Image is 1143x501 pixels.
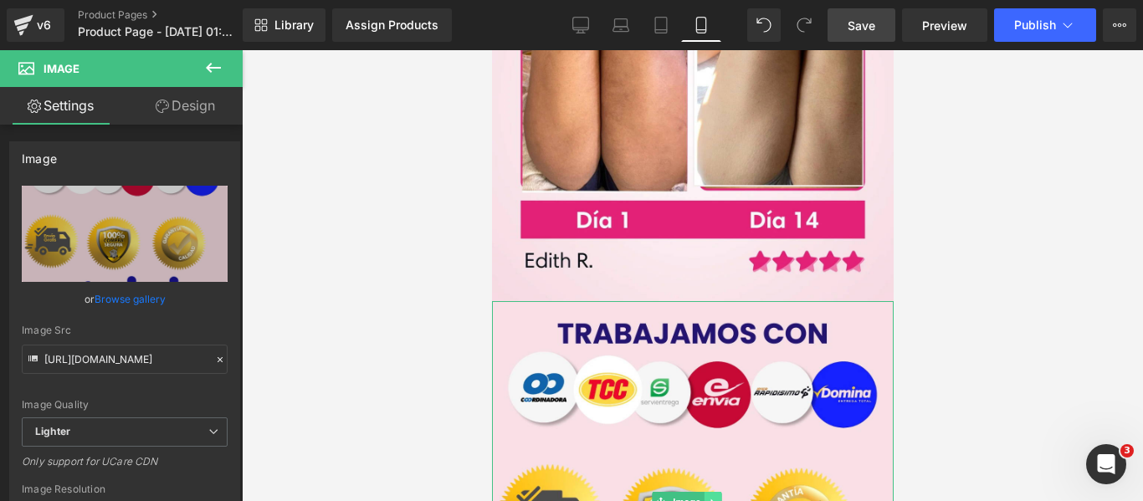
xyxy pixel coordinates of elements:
[1103,8,1136,42] button: More
[601,8,641,42] a: Laptop
[22,325,228,336] div: Image Src
[95,284,166,314] a: Browse gallery
[243,8,325,42] a: New Library
[35,425,70,437] b: Lighter
[44,62,79,75] span: Image
[561,8,601,42] a: Desktop
[177,442,213,462] span: Image
[78,25,238,38] span: Product Page - [DATE] 01:22:44
[22,345,228,374] input: Link
[212,442,229,462] a: Expand / Collapse
[641,8,681,42] a: Tablet
[22,483,228,495] div: Image Resolution
[22,142,57,166] div: Image
[33,14,54,36] div: v6
[787,8,821,42] button: Redo
[1014,18,1056,32] span: Publish
[1086,444,1126,484] iframe: Intercom live chat
[346,18,438,32] div: Assign Products
[922,17,967,34] span: Preview
[125,87,246,125] a: Design
[902,8,987,42] a: Preview
[994,8,1096,42] button: Publish
[274,18,314,33] span: Library
[1120,444,1134,458] span: 3
[747,8,781,42] button: Undo
[22,290,228,308] div: or
[848,17,875,34] span: Save
[681,8,721,42] a: Mobile
[22,399,228,411] div: Image Quality
[22,455,228,479] div: Only support for UCare CDN
[78,8,270,22] a: Product Pages
[7,8,64,42] a: v6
